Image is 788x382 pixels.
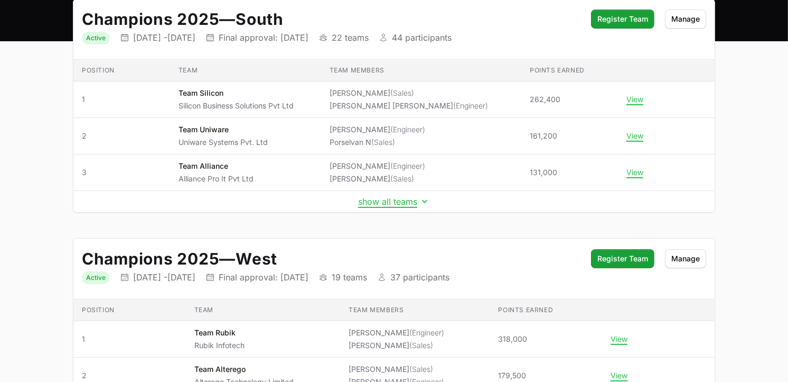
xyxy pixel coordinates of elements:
[371,138,395,147] span: (Sales)
[409,328,444,337] span: (Engineer)
[194,328,245,338] p: Team Rubik
[390,272,449,283] p: 37 participants
[82,249,580,268] h2: Champions 2025 West
[73,60,170,81] th: Position
[530,131,557,141] span: 161,200
[626,95,643,104] button: View
[392,32,452,43] p: 44 participants
[665,10,706,29] button: Manage
[82,10,580,29] h2: Champions 2025 South
[330,174,425,184] li: [PERSON_NAME]
[179,137,268,148] p: Uniware Systems Pvt. Ltd
[626,131,643,141] button: View
[82,334,177,344] span: 1
[170,60,321,81] th: Team
[82,131,162,141] span: 2
[358,196,430,207] button: show all teams
[626,168,643,177] button: View
[390,161,425,170] span: (Engineer)
[220,249,236,268] span: —
[330,137,425,148] li: Porselvan N
[349,328,444,338] li: [PERSON_NAME]
[591,10,654,29] button: Register Team
[390,174,414,183] span: (Sales)
[409,365,433,374] span: (Sales)
[665,249,706,268] button: Manage
[349,364,444,375] li: [PERSON_NAME]
[409,341,433,350] span: (Sales)
[179,174,254,184] p: Alliance Pro It Pvt Ltd
[133,272,195,283] p: [DATE] - [DATE]
[390,88,414,97] span: (Sales)
[530,94,560,105] span: 262,400
[82,370,177,381] span: 2
[490,299,602,321] th: Points earned
[133,32,195,43] p: [DATE] - [DATE]
[597,13,648,25] span: Register Team
[179,161,254,171] p: Team Alliance
[73,299,186,321] th: Position
[453,101,488,110] span: (Engineer)
[332,32,369,43] p: 22 teams
[330,101,488,111] li: [PERSON_NAME] [PERSON_NAME]
[330,161,425,171] li: [PERSON_NAME]
[521,60,618,81] th: Points earned
[179,88,294,98] p: Team Silicon
[194,364,294,375] p: Team Alterego
[219,272,308,283] p: Final approval: [DATE]
[498,370,526,381] span: 179,500
[591,249,654,268] button: Register Team
[330,124,425,135] li: [PERSON_NAME]
[186,299,341,321] th: Team
[597,252,648,265] span: Register Team
[340,299,490,321] th: Team members
[321,60,522,81] th: Team members
[671,13,700,25] span: Manage
[82,167,162,178] span: 3
[179,101,294,111] p: Silicon Business Solutions Pvt Ltd
[349,340,444,351] li: [PERSON_NAME]
[671,252,700,265] span: Manage
[219,32,308,43] p: Final approval: [DATE]
[82,94,162,105] span: 1
[330,88,488,98] li: [PERSON_NAME]
[530,167,557,178] span: 131,000
[194,340,245,351] p: Rubik Infotech
[498,334,527,344] span: 318,000
[390,125,425,134] span: (Engineer)
[220,10,236,29] span: —
[611,371,627,380] button: View
[611,334,627,344] button: View
[332,272,367,283] p: 19 teams
[179,124,268,135] p: Team Uniware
